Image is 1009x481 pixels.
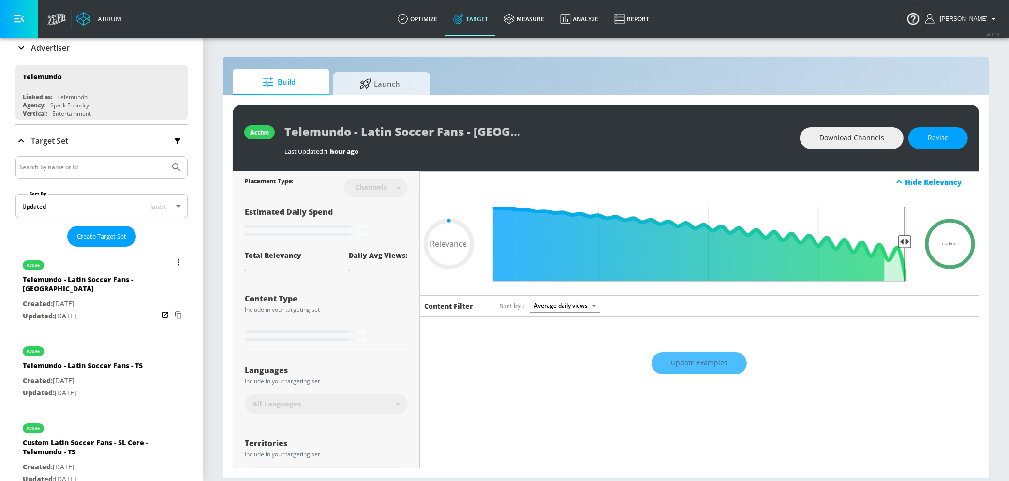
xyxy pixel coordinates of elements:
span: latest [150,202,166,210]
div: Include in your targeting set [245,451,408,457]
span: Created: [23,299,53,308]
a: Analyze [552,1,607,36]
input: Final Threshold [488,207,912,282]
div: Include in your targeting set [245,378,408,384]
div: Channels [351,183,392,191]
div: Content Type [245,295,408,302]
span: login as: veronica.hernandez@zefr.com [936,15,988,22]
div: Telemundo - Latin Soccer Fans - TS [23,361,143,375]
div: Linked as: [23,93,52,101]
span: Build [242,71,316,94]
span: Loading... [939,241,961,246]
div: active [27,263,40,268]
div: activeTelemundo - Latin Soccer Fans - TSCreated:[DATE]Updated:[DATE] [15,337,188,406]
h6: Content Filter [425,301,474,311]
div: Agency: [23,101,45,109]
div: active [27,426,40,431]
div: Include in your targeting set [245,307,408,313]
div: Hide Relevancy [905,177,974,187]
a: Target [445,1,496,36]
a: optimize [390,1,445,36]
p: [DATE] [23,375,143,387]
a: measure [496,1,552,36]
span: Created: [23,462,53,471]
span: All Languages [252,399,301,409]
div: Telemundo - Latin Soccer Fans - [GEOGRAPHIC_DATA] [23,275,158,298]
p: [DATE] [23,310,158,322]
span: Revise [928,132,949,144]
div: Total Relevancy [245,251,301,260]
a: Atrium [76,12,121,26]
div: active [250,128,269,136]
button: Download Channels [800,127,904,149]
span: Create Target Set [77,231,126,242]
span: Relevance [430,240,467,248]
span: v 4.19.0 [986,32,999,37]
div: Target Set [15,125,188,157]
span: Created: [23,376,53,385]
div: All Languages [245,394,408,414]
button: Open Resource Center [900,5,927,32]
button: Revise [908,127,968,149]
a: Report [607,1,657,36]
button: Copy Targeting Set Link [172,308,185,322]
button: [PERSON_NAME] [925,13,999,25]
div: Territories [245,439,408,447]
div: Last Updated: [284,147,790,156]
div: Hide Relevancy [420,171,979,193]
div: Custom Latin Soccer Fans - SL Core - Telemundo - TS [23,438,158,461]
label: Sort By [28,191,48,197]
p: [DATE] [23,298,158,310]
span: Updated: [23,388,55,397]
div: Advertiser [15,34,188,61]
span: Sort by [500,301,525,310]
div: Daily Avg Views: [349,251,408,260]
div: TelemundoLinked as:TelemundoAgency:Spark FoundryVertical:Entertainment [15,65,188,120]
span: Updated: [23,311,55,320]
div: Spark Foundry [50,101,89,109]
div: Updated [22,202,46,210]
div: activeTelemundo - Latin Soccer Fans - [GEOGRAPHIC_DATA]Created:[DATE]Updated:[DATE] [15,251,188,329]
div: Average daily views [530,299,600,312]
p: Target Set [31,135,68,146]
p: [DATE] [23,387,143,399]
button: Open in new window [158,308,172,322]
span: Download Channels [819,132,884,144]
div: Languages [245,366,408,374]
div: Vertical: [23,109,47,118]
span: Launch [343,72,416,95]
input: Search by name or Id [19,161,166,174]
span: 1 hour ago [325,147,358,156]
div: Entertainment [52,109,91,118]
div: active [27,349,40,354]
p: Advertiser [31,43,70,53]
div: Estimated Daily Spend [245,207,408,239]
span: Estimated Daily Spend [245,207,333,217]
button: Create Target Set [67,226,136,247]
div: Telemundo [23,72,62,81]
div: Placement Type: [245,177,293,187]
div: Telemundo [57,93,88,101]
div: Atrium [94,15,121,23]
p: [DATE] [23,461,158,473]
